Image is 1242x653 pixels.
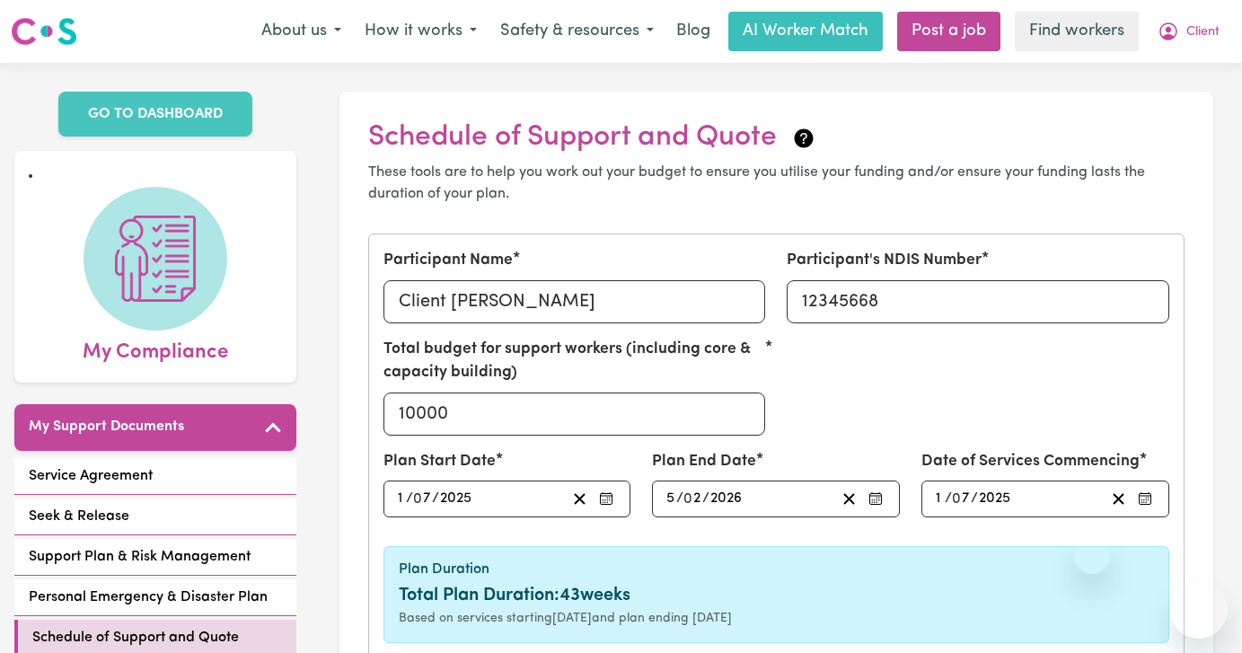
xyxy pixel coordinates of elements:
div: Based on services starting [DATE] and plan ending [DATE] [399,609,1154,628]
button: My Support Documents [14,404,296,451]
span: / [945,490,952,507]
span: My Compliance [83,331,228,368]
span: Schedule of Support and Quote [32,627,239,649]
a: My Compliance [29,187,282,368]
a: Blog [665,12,721,51]
iframe: Close message [1074,538,1110,574]
a: Find workers [1015,12,1139,51]
span: Service Agreement [29,465,153,487]
input: -- [953,487,971,511]
span: / [971,490,978,507]
h2: Schedule of Support and Quote [368,120,1185,154]
label: Plan Start Date [383,450,496,473]
a: Personal Emergency & Disaster Plan [14,579,296,616]
a: Service Agreement [14,458,296,495]
input: -- [935,487,945,511]
div: Total Plan Duration: 43 weeks [399,582,1154,609]
a: Careseekers logo [11,11,77,52]
a: AI Worker Match [728,12,883,51]
label: Date of Services Commencing [921,450,1140,473]
h6: Plan Duration [399,561,1154,578]
span: Personal Emergency & Disaster Plan [29,587,268,608]
label: Total budget for support workers (including core & capacity building) [383,338,766,385]
span: / [702,490,709,507]
button: My Account [1146,13,1231,50]
input: -- [415,487,433,511]
a: Post a job [897,12,1000,51]
a: Seek & Release [14,499,296,535]
input: -- [685,487,703,511]
span: Seek & Release [29,506,129,527]
input: ---- [439,487,473,511]
span: / [406,490,413,507]
span: 0 [952,491,961,506]
span: / [432,490,439,507]
iframe: Button to launch messaging window [1170,581,1228,639]
label: Plan End Date [652,450,756,473]
span: / [676,490,683,507]
button: About us [250,13,353,50]
span: 0 [413,491,422,506]
button: How it works [353,13,489,50]
a: GO TO DASHBOARD [58,92,252,137]
input: -- [397,487,407,511]
input: -- [665,487,676,511]
label: Participant Name [383,249,513,272]
span: Client [1186,22,1220,42]
input: ---- [709,487,744,511]
label: Participant's NDIS Number [787,249,982,272]
h5: My Support Documents [29,419,184,436]
a: Support Plan & Risk Management [14,539,296,576]
img: Careseekers logo [11,15,77,48]
span: Support Plan & Risk Management [29,546,251,568]
p: These tools are to help you work out your budget to ensure you utilise your funding and/or ensure... [368,162,1185,205]
input: ---- [978,487,1012,511]
span: 0 [683,491,692,506]
button: Safety & resources [489,13,665,50]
